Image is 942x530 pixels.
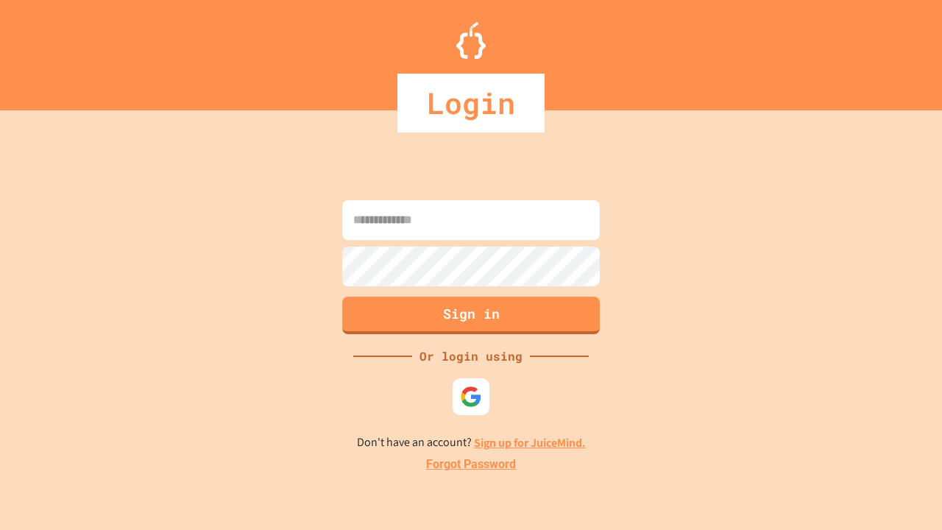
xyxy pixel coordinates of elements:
[412,347,530,365] div: Or login using
[342,297,600,334] button: Sign in
[456,22,486,59] img: Logo.svg
[357,434,586,452] p: Don't have an account?
[460,386,482,408] img: google-icon.svg
[474,435,586,451] a: Sign up for JuiceMind.
[397,74,545,132] div: Login
[426,456,516,473] a: Forgot Password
